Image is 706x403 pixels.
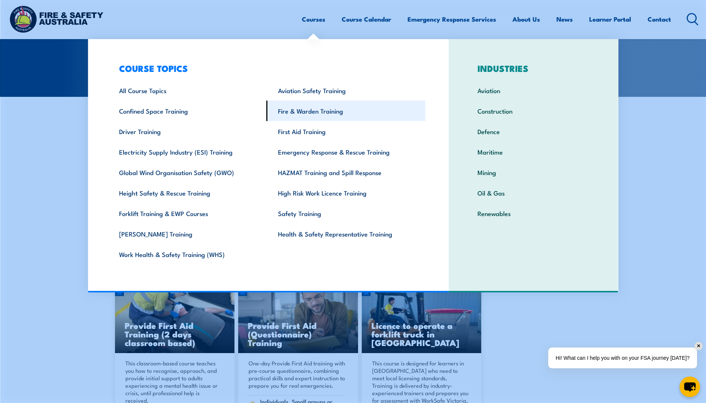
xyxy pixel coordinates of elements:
[342,9,391,29] a: Course Calendar
[108,121,266,142] a: Driver Training
[266,183,425,203] a: High Risk Work Licence Training
[266,223,425,244] a: Health & Safety Representative Training
[108,223,266,244] a: [PERSON_NAME] Training
[125,321,225,347] h3: Provide First Aid Training (2 days classroom based)
[466,101,601,121] a: Construction
[108,63,425,73] h3: COURSE TOPICS
[302,9,325,29] a: Courses
[108,101,266,121] a: Confined Space Training
[248,321,348,347] h3: Provide First Aid (Questionnaire) Training
[266,142,425,162] a: Emergency Response & Rescue Training
[466,203,601,223] a: Renewables
[362,286,482,353] img: Licence to operate a forklift truck Training
[108,203,266,223] a: Forklift Training & EWP Courses
[108,142,266,162] a: Electricity Supply Industry (ESI) Training
[266,203,425,223] a: Safety Training
[466,183,601,203] a: Oil & Gas
[266,121,425,142] a: First Aid Training
[108,183,266,203] a: Height Safety & Rescue Training
[108,80,266,101] a: All Course Topics
[266,101,425,121] a: Fire & Warden Training
[466,142,601,162] a: Maritime
[249,359,345,389] p: One-day Provide First Aid training with pre-course questionnaire, combining practical skills and ...
[266,80,425,101] a: Aviation Safety Training
[266,162,425,183] a: HAZMAT Training and Spill Response
[512,9,540,29] a: About Us
[466,121,601,142] a: Defence
[362,286,482,353] a: Licence to operate a forklift truck in [GEOGRAPHIC_DATA]
[466,63,601,73] h3: INDUSTRIES
[115,286,235,353] a: Provide First Aid Training (2 days classroom based)
[466,80,601,101] a: Aviation
[556,9,573,29] a: News
[466,162,601,183] a: Mining
[408,9,496,29] a: Emergency Response Services
[680,377,700,397] button: chat-button
[108,162,266,183] a: Global Wind Organisation Safety (GWO)
[694,342,703,350] div: ✕
[648,9,671,29] a: Contact
[108,244,266,264] a: Work Health & Safety Training (WHS)
[589,9,631,29] a: Learner Portal
[548,348,697,368] div: Hi! What can I help you with on your FSA journey [DATE]?
[115,286,235,353] img: Provide First Aid (Blended Learning)
[238,286,358,353] img: Mental Health First Aid Refresher Training (Standard) (1)
[238,286,358,353] a: Provide First Aid (Questionnaire) Training
[371,321,472,347] h3: Licence to operate a forklift truck in [GEOGRAPHIC_DATA]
